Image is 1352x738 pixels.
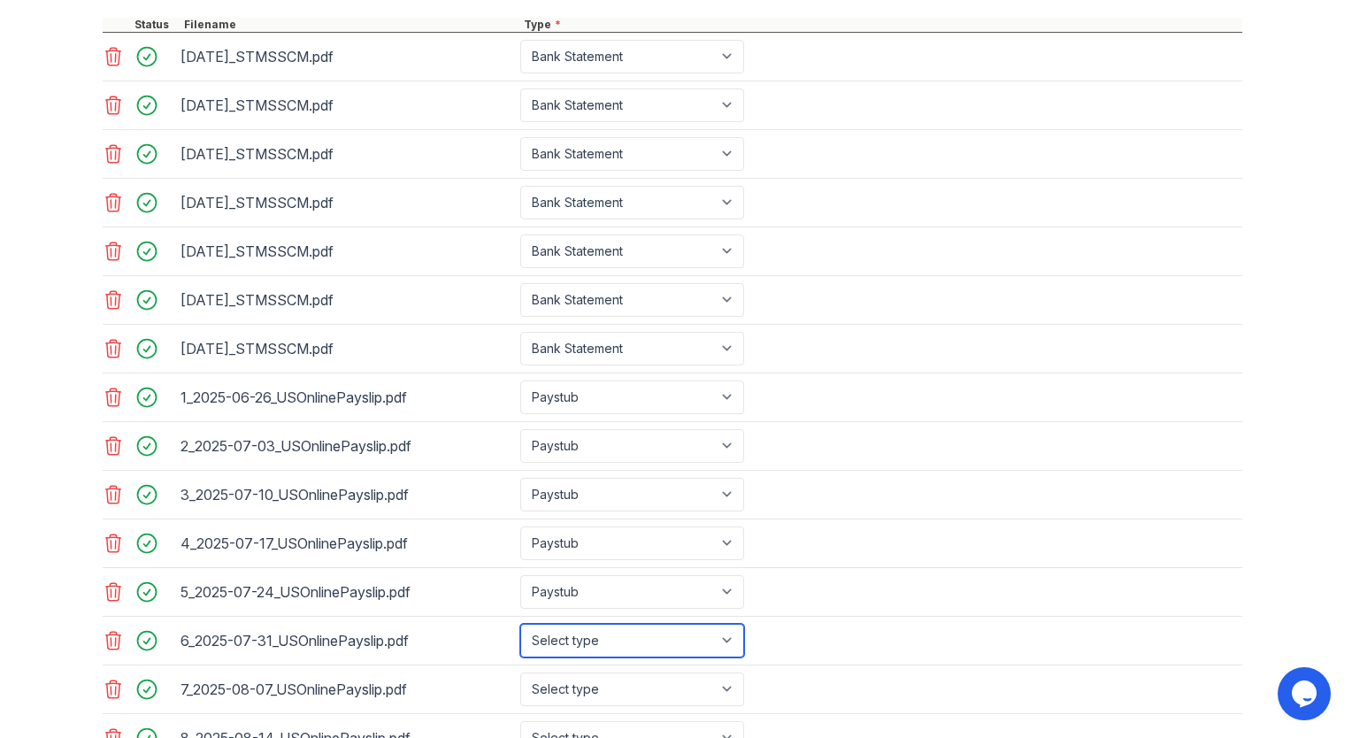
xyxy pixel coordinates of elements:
[131,18,181,32] div: Status
[181,480,513,509] div: 3_2025-07-10_USOnlinePayslip.pdf
[181,18,520,32] div: Filename
[181,188,513,217] div: [DATE]_STMSSCM.pdf
[520,18,1242,32] div: Type
[181,140,513,168] div: [DATE]_STMSSCM.pdf
[181,91,513,119] div: [DATE]_STMSSCM.pdf
[1278,667,1334,720] iframe: chat widget
[181,383,513,411] div: 1_2025-06-26_USOnlinePayslip.pdf
[181,675,513,703] div: 7_2025-08-07_USOnlinePayslip.pdf
[181,42,513,71] div: [DATE]_STMSSCM.pdf
[181,237,513,265] div: [DATE]_STMSSCM.pdf
[181,432,513,460] div: 2_2025-07-03_USOnlinePayslip.pdf
[181,286,513,314] div: [DATE]_STMSSCM.pdf
[181,578,513,606] div: 5_2025-07-24_USOnlinePayslip.pdf
[181,627,513,655] div: 6_2025-07-31_USOnlinePayslip.pdf
[181,334,513,363] div: [DATE]_STMSSCM.pdf
[181,529,513,557] div: 4_2025-07-17_USOnlinePayslip.pdf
